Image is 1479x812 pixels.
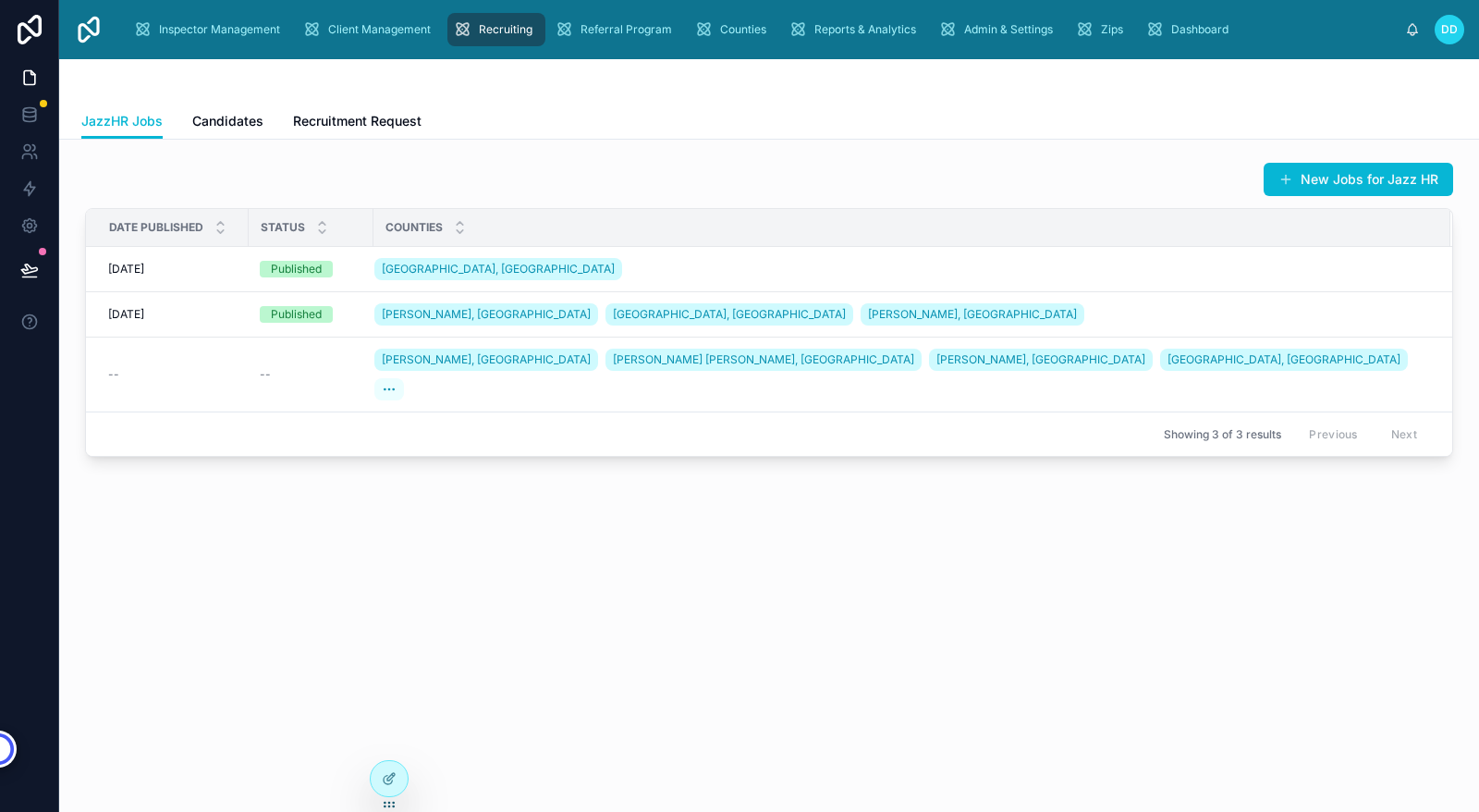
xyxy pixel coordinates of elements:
a: JazzHR Jobs [81,105,163,140]
span: JazzHR Jobs [81,112,163,130]
span: Candidates [192,112,263,130]
span: -- [108,367,119,382]
a: [PERSON_NAME], [GEOGRAPHIC_DATA][GEOGRAPHIC_DATA], [GEOGRAPHIC_DATA][PERSON_NAME], [GEOGRAPHIC_DATA] [374,300,1428,329]
span: Referral Program [581,22,672,37]
a: -- [260,367,362,382]
span: Status [261,220,305,235]
span: Dashboard [1171,22,1228,37]
span: Client Management [328,22,431,37]
span: Showing 3 of 3 results [1164,427,1281,442]
a: Inspector Management [128,13,293,46]
span: Zips [1101,22,1123,37]
div: scrollable content [118,9,1405,50]
span: Reports & Analytics [814,22,916,37]
span: [PERSON_NAME], [GEOGRAPHIC_DATA] [936,352,1145,367]
a: [PERSON_NAME], [GEOGRAPHIC_DATA] [374,349,598,371]
a: -- [108,367,238,382]
span: Recruitment Request [293,112,422,130]
a: [PERSON_NAME] [PERSON_NAME], [GEOGRAPHIC_DATA] [605,349,922,371]
a: Candidates [192,105,263,141]
span: Admin & Settings [964,22,1053,37]
span: [GEOGRAPHIC_DATA], [GEOGRAPHIC_DATA] [613,307,846,322]
a: Client Management [297,13,444,46]
a: [GEOGRAPHIC_DATA], [GEOGRAPHIC_DATA] [605,303,853,326]
a: Recruiting [447,13,545,46]
a: Dashboard [1140,13,1241,46]
span: Recruiting [479,22,532,37]
img: App logo [74,15,104,44]
button: New Jobs for Jazz HR [1264,163,1453,196]
span: [PERSON_NAME], [GEOGRAPHIC_DATA] [868,307,1077,322]
span: Date published [109,220,203,235]
a: [GEOGRAPHIC_DATA], [GEOGRAPHIC_DATA] [374,254,1428,284]
a: [DATE] [108,307,238,322]
span: [DATE] [108,262,144,277]
span: [PERSON_NAME], [GEOGRAPHIC_DATA] [382,307,591,322]
span: DD [1441,22,1458,37]
span: [GEOGRAPHIC_DATA], [GEOGRAPHIC_DATA] [382,262,615,277]
a: [GEOGRAPHIC_DATA], [GEOGRAPHIC_DATA] [374,258,622,280]
a: [PERSON_NAME], [GEOGRAPHIC_DATA] [861,303,1084,326]
span: [DATE] [108,307,144,322]
a: Recruitment Request [293,105,422,141]
a: Zips [1070,13,1136,46]
a: Referral Program [549,13,685,46]
a: Counties [689,13,779,46]
a: [GEOGRAPHIC_DATA], [GEOGRAPHIC_DATA] [1160,349,1408,371]
a: [PERSON_NAME], [GEOGRAPHIC_DATA] [929,349,1153,371]
a: Reports & Analytics [783,13,929,46]
div: Published [271,261,322,277]
a: Published [260,306,362,323]
span: [PERSON_NAME] [PERSON_NAME], [GEOGRAPHIC_DATA] [613,352,914,367]
span: [GEOGRAPHIC_DATA], [GEOGRAPHIC_DATA] [1167,352,1400,367]
a: [PERSON_NAME], [GEOGRAPHIC_DATA][PERSON_NAME] [PERSON_NAME], [GEOGRAPHIC_DATA][PERSON_NAME], [GEO... [374,345,1428,404]
a: Admin & Settings [933,13,1066,46]
span: Counties [720,22,766,37]
a: [PERSON_NAME], [GEOGRAPHIC_DATA] [374,303,598,326]
div: Published [271,306,322,323]
span: Inspector Management [159,22,280,37]
span: [PERSON_NAME], [GEOGRAPHIC_DATA] [382,352,591,367]
a: Published [260,261,362,277]
a: [DATE] [108,262,238,277]
span: -- [260,367,271,382]
span: Counties [385,220,443,235]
